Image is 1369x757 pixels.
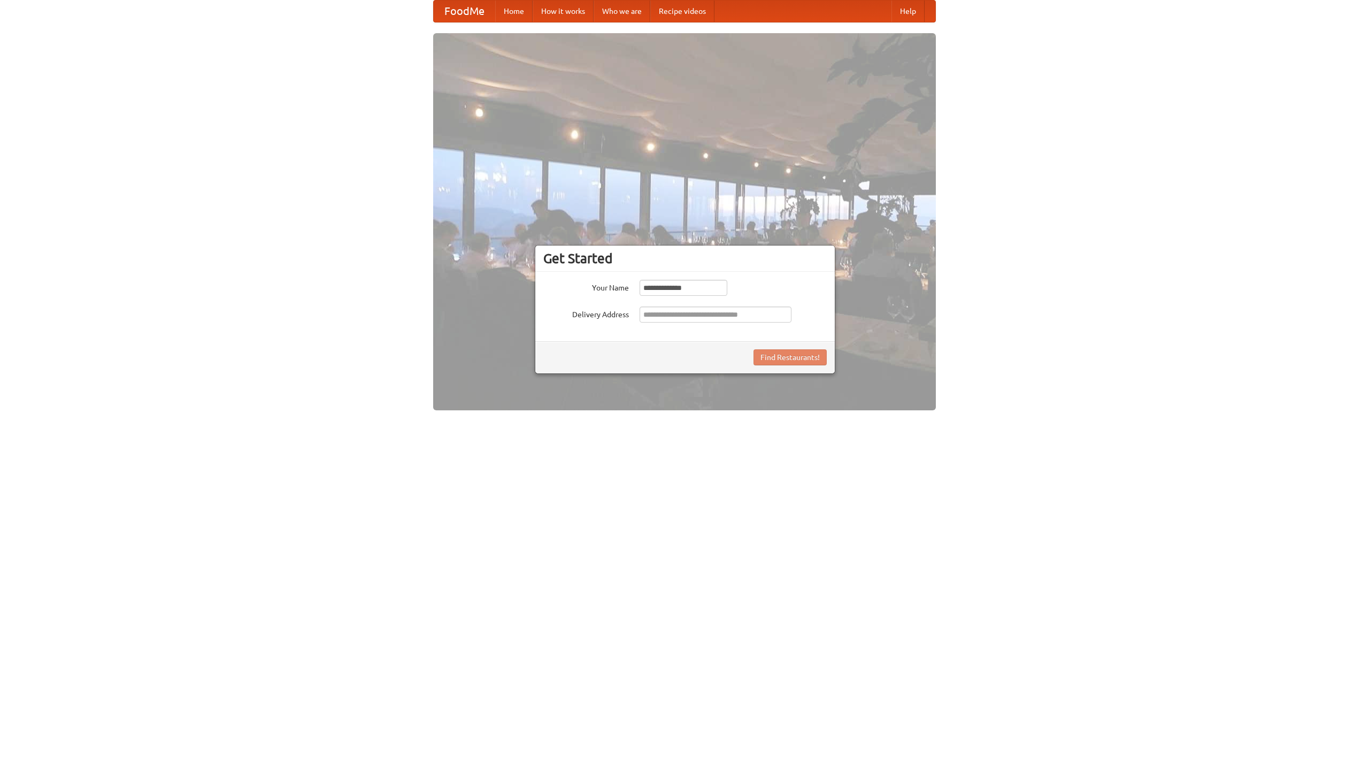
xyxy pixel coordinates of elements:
button: Find Restaurants! [753,349,827,365]
a: Who we are [594,1,650,22]
h3: Get Started [543,250,827,266]
a: Help [891,1,925,22]
a: How it works [533,1,594,22]
label: Your Name [543,280,629,293]
a: FoodMe [434,1,495,22]
a: Recipe videos [650,1,714,22]
a: Home [495,1,533,22]
label: Delivery Address [543,307,629,320]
